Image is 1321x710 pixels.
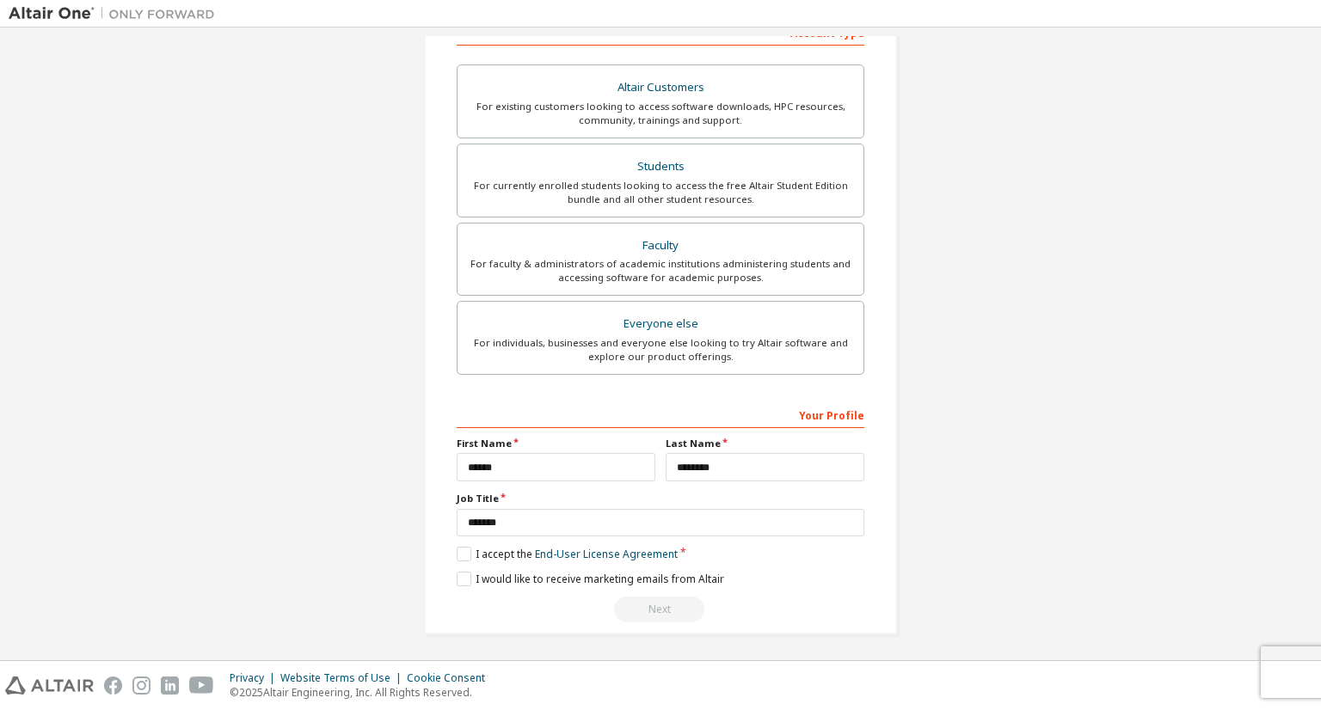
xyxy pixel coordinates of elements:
[230,671,280,685] div: Privacy
[104,676,122,695] img: facebook.svg
[468,312,853,336] div: Everyone else
[457,437,655,450] label: First Name
[468,257,853,285] div: For faculty & administrators of academic institutions administering students and accessing softwa...
[457,492,864,505] label: Job Title
[468,234,853,258] div: Faculty
[468,179,853,206] div: For currently enrolled students looking to access the free Altair Student Edition bundle and all ...
[280,671,407,685] div: Website Terms of Use
[230,685,495,700] p: © 2025 Altair Engineering, Inc. All Rights Reserved.
[457,572,724,586] label: I would like to receive marketing emails from Altair
[468,336,853,364] div: For individuals, businesses and everyone else looking to try Altair software and explore our prod...
[161,676,179,695] img: linkedin.svg
[666,437,864,450] label: Last Name
[468,100,853,127] div: For existing customers looking to access software downloads, HPC resources, community, trainings ...
[9,5,224,22] img: Altair One
[468,155,853,179] div: Students
[468,76,853,100] div: Altair Customers
[189,676,214,695] img: youtube.svg
[457,401,864,428] div: Your Profile
[407,671,495,685] div: Cookie Consent
[132,676,151,695] img: instagram.svg
[457,597,864,622] div: Select your account type to continue
[535,547,678,561] a: End-User License Agreement
[5,676,94,695] img: altair_logo.svg
[457,547,678,561] label: I accept the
